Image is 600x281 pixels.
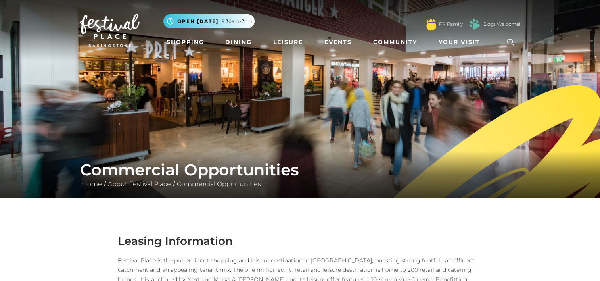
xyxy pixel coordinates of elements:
a: Community [370,35,420,50]
h1: Commercial Opportunities [80,160,520,179]
div: / / [74,160,526,189]
h3: Leasing Information [118,234,483,248]
span: Your Visit [439,38,480,46]
a: Dogs Welcome! [483,21,520,28]
span: Open [DATE] [177,18,219,25]
a: Shopping [163,35,207,50]
button: Open [DATE] 9.30am-7pm [163,14,255,28]
a: Dining [222,35,255,50]
img: Festival Place Logo [80,14,140,47]
a: Events [321,35,355,50]
a: Home [80,180,104,188]
a: FP Family [439,21,463,28]
span: 9.30am-7pm [222,18,253,25]
a: Commercial Opportunities [175,180,263,188]
a: About Festival Place [106,180,173,188]
a: Leisure [270,35,306,50]
a: Your Visit [435,35,487,50]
